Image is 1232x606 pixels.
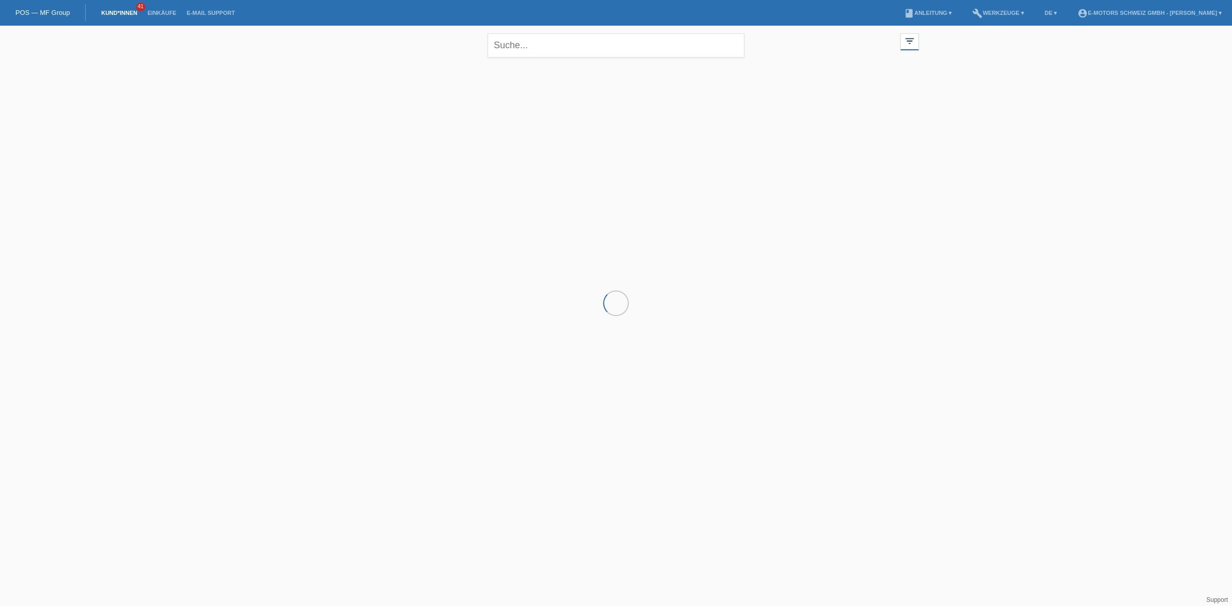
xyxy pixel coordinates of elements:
[15,9,70,16] a: POS — MF Group
[967,10,1029,16] a: buildWerkzeuge ▾
[904,8,914,18] i: book
[488,33,744,57] input: Suche...
[142,10,181,16] a: Einkäufe
[904,35,915,47] i: filter_list
[182,10,240,16] a: E-Mail Support
[1206,596,1228,603] a: Support
[1072,10,1227,16] a: account_circleE-Motors Schweiz GmbH - [PERSON_NAME] ▾
[899,10,957,16] a: bookAnleitung ▾
[972,8,983,18] i: build
[96,10,142,16] a: Kund*innen
[136,3,145,11] span: 41
[1039,10,1062,16] a: DE ▾
[1077,8,1088,18] i: account_circle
